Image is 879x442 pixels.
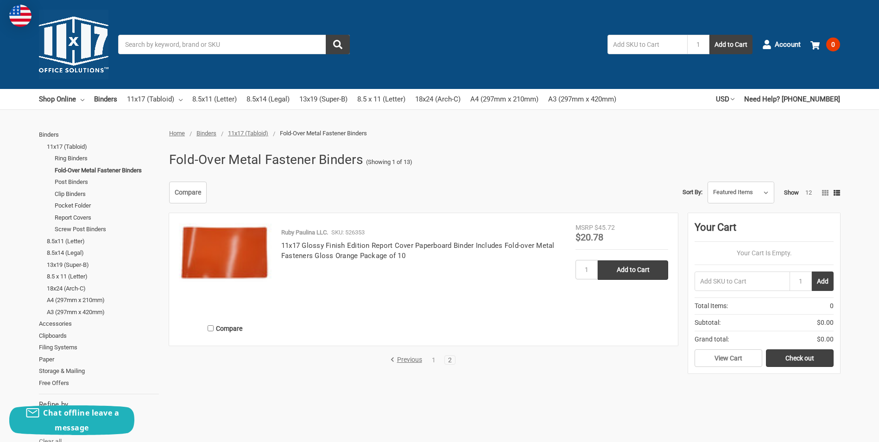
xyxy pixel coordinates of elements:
a: Pocket Folder [55,200,159,212]
label: Sort By: [683,185,702,199]
a: 1 [429,357,439,363]
img: duty and tax information for United States [9,5,32,27]
a: Clip Binders [55,188,159,200]
p: SKU: 526353 [331,228,365,237]
div: Your Cart [695,220,834,242]
a: Fold-Over Metal Fastener Binders [55,164,159,177]
a: 11x17 Glossy Finish Edition Report Cover Paperboard Binder Includes Fold-over Metal Fasteners Glo... [281,241,555,260]
a: Report Covers [55,212,159,224]
a: 18x24 (Arch-C) [47,283,159,295]
img: 11x17.com [39,10,108,79]
a: 13x19 (Super-B) [299,89,348,109]
input: Compare [208,325,214,331]
a: A3 (297mm x 420mm) [47,306,159,318]
span: Chat offline leave a message [43,408,119,433]
span: $0.00 [817,335,834,344]
p: Your Cart Is Empty. [695,248,834,258]
span: $0.00 [817,318,834,328]
a: 13x19 (Super-B) [47,259,159,271]
a: Ring Binders [55,152,159,164]
a: 8.5 x 11 (Letter) [47,271,159,283]
a: Filing Systems [39,341,159,354]
input: Search by keyword, brand or SKU [118,35,350,54]
a: 8.5x14 (Legal) [47,247,159,259]
span: Grand total: [695,335,729,344]
a: 11x17 (Tabloid) [228,130,268,137]
a: Binders [94,89,117,109]
span: Show [784,189,799,196]
a: A3 (297mm x 420mm) [548,89,616,109]
a: Storage & Mailing [39,365,159,377]
span: Total Items: [695,301,728,311]
h1: Fold-Over Metal Fastener Binders [169,148,363,172]
a: USD [716,89,734,109]
a: Post Binders [55,176,159,188]
span: (Showing 1 of 13) [366,158,412,167]
a: Home [169,130,185,137]
button: Add to Cart [709,35,753,54]
span: 0 [830,301,834,311]
a: 2 [445,357,455,363]
a: Shop Online [39,89,84,109]
span: 0 [826,38,840,51]
button: Chat offline leave a message [9,405,134,435]
div: MSRP [575,223,593,233]
input: Add to Cart [598,260,668,280]
a: Previous [390,356,425,364]
a: View Cart [695,349,762,367]
a: Binders [196,130,216,137]
a: Accessories [39,318,159,330]
a: 12 [805,189,812,196]
span: Subtotal: [695,318,721,328]
a: Need Help? [PHONE_NUMBER] [744,89,840,109]
a: Paper [39,354,159,366]
a: Clipboards [39,330,159,342]
a: 11x17 (Tabloid) [47,141,159,153]
a: Account [762,32,801,57]
a: 0 [810,32,840,57]
a: 11x17 (Tabloid) [127,89,183,109]
button: Add [812,272,834,291]
a: Binders [39,129,159,141]
a: 8.5x11 (Letter) [47,235,159,247]
a: Check out [766,349,834,367]
a: 8.5x14 (Legal) [247,89,290,109]
a: Screw Post Binders [55,223,159,235]
img: 11x17 Glossy Finish Edition Report Cover Paperboard Binder Includes Fold-over Metal Fasteners Glo... [179,223,272,282]
a: A4 (297mm x 210mm) [470,89,538,109]
a: 8.5x11 (Letter) [192,89,237,109]
label: Compare [179,321,272,336]
span: $45.72 [594,224,615,231]
span: $20.78 [575,232,603,243]
input: Add SKU to Cart [695,272,790,291]
a: Compare [169,182,207,204]
a: 8.5 x 11 (Letter) [357,89,405,109]
h5: Refine by [39,399,159,410]
a: 18x24 (Arch-C) [415,89,461,109]
p: Ruby Paulina LLC. [281,228,328,237]
span: Fold-Over Metal Fastener Binders [280,130,367,137]
a: Free Offers [39,377,159,389]
a: 11x17 Glossy Finish Edition Report Cover Paperboard Binder Includes Fold-over Metal Fasteners Glo... [179,223,272,316]
input: Add SKU to Cart [607,35,687,54]
a: A4 (297mm x 210mm) [47,294,159,306]
span: Account [775,39,801,50]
